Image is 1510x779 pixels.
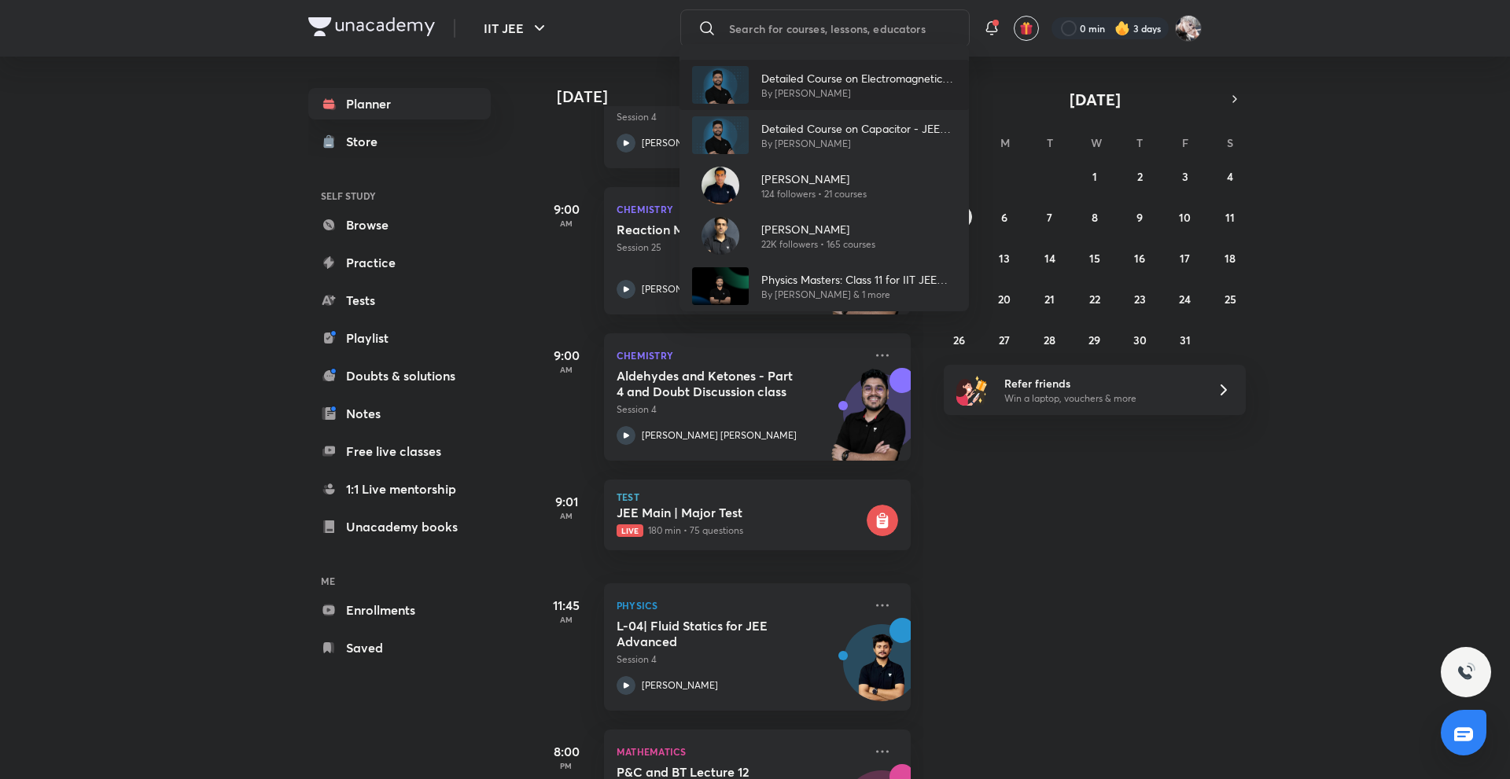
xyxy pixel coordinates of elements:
[761,171,867,187] p: [PERSON_NAME]
[761,86,956,101] p: By [PERSON_NAME]
[679,261,969,311] a: AvatarPhysics Masters: Class 11 for IIT JEE 2026By [PERSON_NAME] & 1 more
[761,288,956,302] p: By [PERSON_NAME] & 1 more
[679,60,969,110] a: AvatarDetailed Course on Electromagnetic Induction - JEE Main and AdvancedBy [PERSON_NAME]
[761,70,956,86] p: Detailed Course on Electromagnetic Induction - JEE Main and Advanced
[692,116,749,154] img: Avatar
[692,66,749,104] img: Avatar
[679,160,969,211] a: Avatar[PERSON_NAME]124 followers • 21 courses
[761,271,956,288] p: Physics Masters: Class 11 for IIT JEE 2026
[761,137,956,151] p: By [PERSON_NAME]
[1457,663,1475,682] img: ttu
[761,221,875,237] p: [PERSON_NAME]
[761,237,875,252] p: 22K followers • 165 courses
[679,211,969,261] a: Avatar[PERSON_NAME]22K followers • 165 courses
[761,187,867,201] p: 124 followers • 21 courses
[702,167,739,204] img: Avatar
[761,120,956,137] p: Detailed Course on Capacitor - JEE Main and Advanced
[692,267,749,305] img: Avatar
[679,110,969,160] a: AvatarDetailed Course on Capacitor - JEE Main and AdvancedBy [PERSON_NAME]
[702,217,739,255] img: Avatar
